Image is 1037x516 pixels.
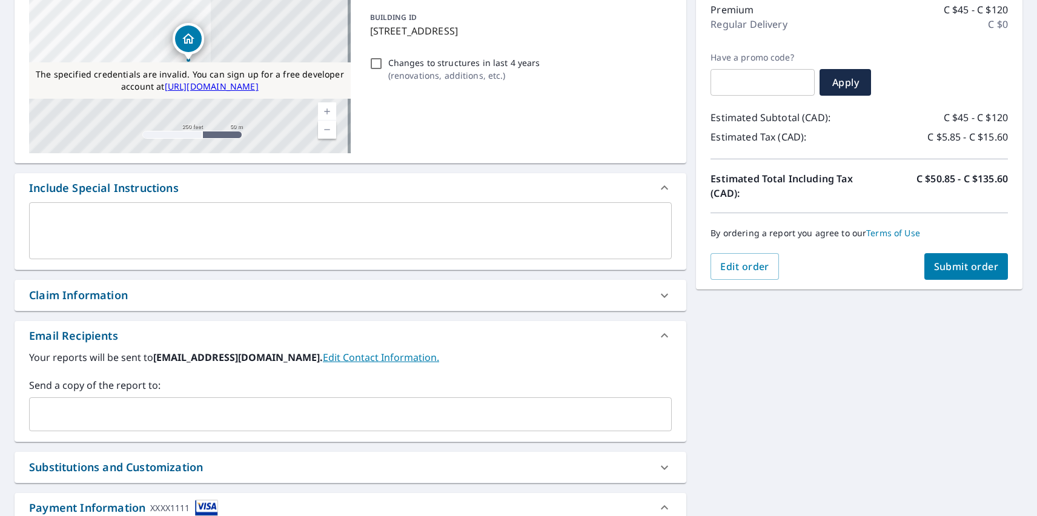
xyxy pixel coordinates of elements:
p: C $45 - C $120 [944,110,1008,125]
p: By ordering a report you agree to our [711,228,1008,239]
span: Submit order [934,260,999,273]
div: Email Recipients [29,328,118,344]
div: Claim Information [29,287,128,303]
div: Dropped pin, building 1, Residential property, 6100 Broadway Burnaby, BC V5B 2Y2 [173,23,204,61]
p: Estimated Total Including Tax (CAD): [711,171,859,200]
label: Have a promo code? [711,52,815,63]
a: Current Level 17, Zoom In [318,102,336,121]
b: [EMAIL_ADDRESS][DOMAIN_NAME]. [153,351,323,364]
span: Apply [829,76,861,89]
div: Email Recipients [15,321,686,350]
div: XXXX1111 [150,500,190,516]
p: C $45 - C $120 [944,2,1008,17]
div: Substitutions and Customization [29,459,203,475]
div: Substitutions and Customization [15,452,686,483]
a: [URL][DOMAIN_NAME] [165,81,259,92]
p: Estimated Tax (CAD): [711,130,859,144]
p: BUILDING ID [370,12,417,22]
div: Claim Information [15,280,686,311]
p: C $5.85 - C $15.60 [927,130,1008,144]
div: Payment Information [29,500,218,516]
p: Changes to structures in last 4 years [388,56,540,69]
span: Edit order [720,260,769,273]
p: C $0 [988,17,1008,31]
a: Current Level 17, Zoom Out [318,121,336,139]
label: Your reports will be sent to [29,350,672,365]
p: Premium [711,2,754,17]
a: Terms of Use [866,227,920,239]
a: EditContactInfo [323,351,439,364]
button: Submit order [924,253,1009,280]
div: The specified credentials are invalid. You can sign up for a free developer account at http://www... [29,62,351,99]
p: Regular Delivery [711,17,787,31]
p: C $50.85 - C $135.60 [916,171,1008,200]
p: Estimated Subtotal (CAD): [711,110,859,125]
button: Edit order [711,253,779,280]
p: [STREET_ADDRESS] [370,24,668,38]
div: Include Special Instructions [15,173,686,202]
div: The specified credentials are invalid. You can sign up for a free developer account at [29,62,351,99]
div: Include Special Instructions [29,180,179,196]
button: Apply [820,69,871,96]
img: cardImage [195,500,218,516]
p: ( renovations, additions, etc. ) [388,69,540,82]
label: Send a copy of the report to: [29,378,672,392]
